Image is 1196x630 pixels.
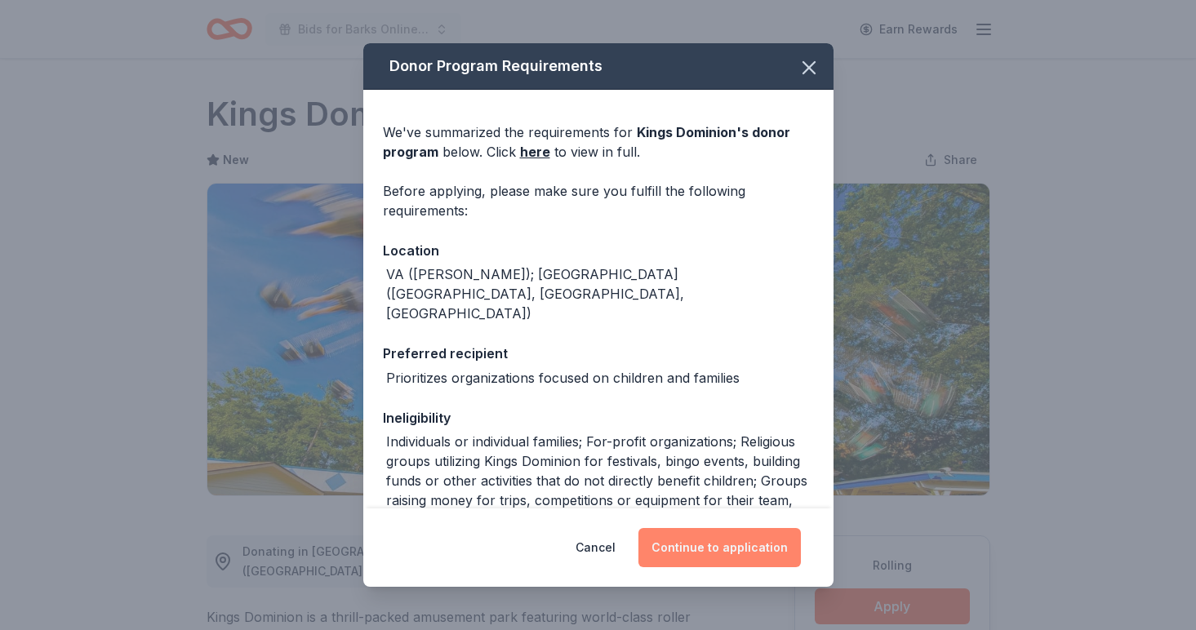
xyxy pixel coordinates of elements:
[383,122,814,162] div: We've summarized the requirements for below. Click to view in full.
[383,407,814,428] div: Ineligibility
[386,264,814,323] div: VA ([PERSON_NAME]); [GEOGRAPHIC_DATA] ([GEOGRAPHIC_DATA], [GEOGRAPHIC_DATA], [GEOGRAPHIC_DATA])
[386,432,814,530] div: Individuals or individual families; For-profit organizations; Religious groups utilizing Kings Do...
[383,181,814,220] div: Before applying, please make sure you fulfill the following requirements:
[576,528,616,567] button: Cancel
[386,368,740,388] div: Prioritizes organizations focused on children and families
[520,142,550,162] a: here
[383,240,814,261] div: Location
[638,528,801,567] button: Continue to application
[383,343,814,364] div: Preferred recipient
[363,43,834,90] div: Donor Program Requirements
